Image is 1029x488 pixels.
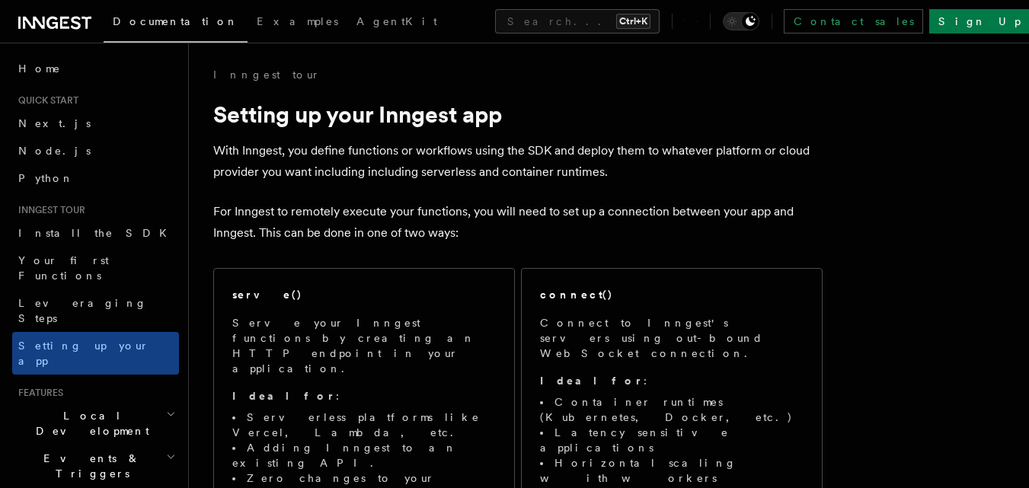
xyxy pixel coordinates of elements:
a: Documentation [104,5,248,43]
a: Your first Functions [12,247,179,289]
span: Node.js [18,145,91,157]
strong: Ideal for [540,375,644,387]
p: Serve your Inngest functions by creating an HTTP endpoint in your application. [232,315,496,376]
p: With Inngest, you define functions or workflows using the SDK and deploy them to whatever platfor... [213,140,823,183]
p: For Inngest to remotely execute your functions, you will need to set up a connection between your... [213,201,823,244]
button: Local Development [12,402,179,445]
li: Adding Inngest to an existing API. [232,440,496,470]
a: Install the SDK [12,219,179,247]
li: Horizontal scaling with workers [540,455,804,486]
span: Next.js [18,117,91,129]
a: Python [12,164,179,192]
span: Home [18,61,61,76]
span: Setting up your app [18,340,149,367]
li: Container runtimes (Kubernetes, Docker, etc.) [540,394,804,425]
a: Home [12,55,179,82]
span: Features [12,387,63,399]
span: Documentation [113,15,238,27]
button: Events & Triggers [12,445,179,487]
button: Toggle dark mode [723,12,759,30]
span: Python [18,172,74,184]
kbd: Ctrl+K [616,14,650,29]
h2: serve() [232,287,302,302]
a: Node.js [12,137,179,164]
a: Setting up your app [12,332,179,375]
span: Inngest tour [12,204,85,216]
span: Events & Triggers [12,451,166,481]
p: Connect to Inngest's servers using out-bound WebSocket connection. [540,315,804,361]
p: : [232,388,496,403]
span: Quick start [12,94,78,107]
span: Your first Functions [18,254,109,282]
li: Latency sensitive applications [540,425,804,455]
a: Contact sales [784,9,923,33]
span: Install the SDK [18,227,176,239]
h2: connect() [540,287,613,302]
strong: Ideal for [232,390,336,402]
span: Examples [257,15,338,27]
button: Search...Ctrl+K [495,9,660,33]
span: Leveraging Steps [18,297,147,324]
li: Serverless platforms like Vercel, Lambda, etc. [232,410,496,440]
a: Leveraging Steps [12,289,179,332]
span: AgentKit [356,15,437,27]
p: : [540,373,804,388]
a: AgentKit [347,5,446,41]
a: Inngest tour [213,67,320,82]
a: Next.js [12,110,179,137]
h1: Setting up your Inngest app [213,100,823,128]
span: Local Development [12,408,166,439]
a: Examples [248,5,347,41]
